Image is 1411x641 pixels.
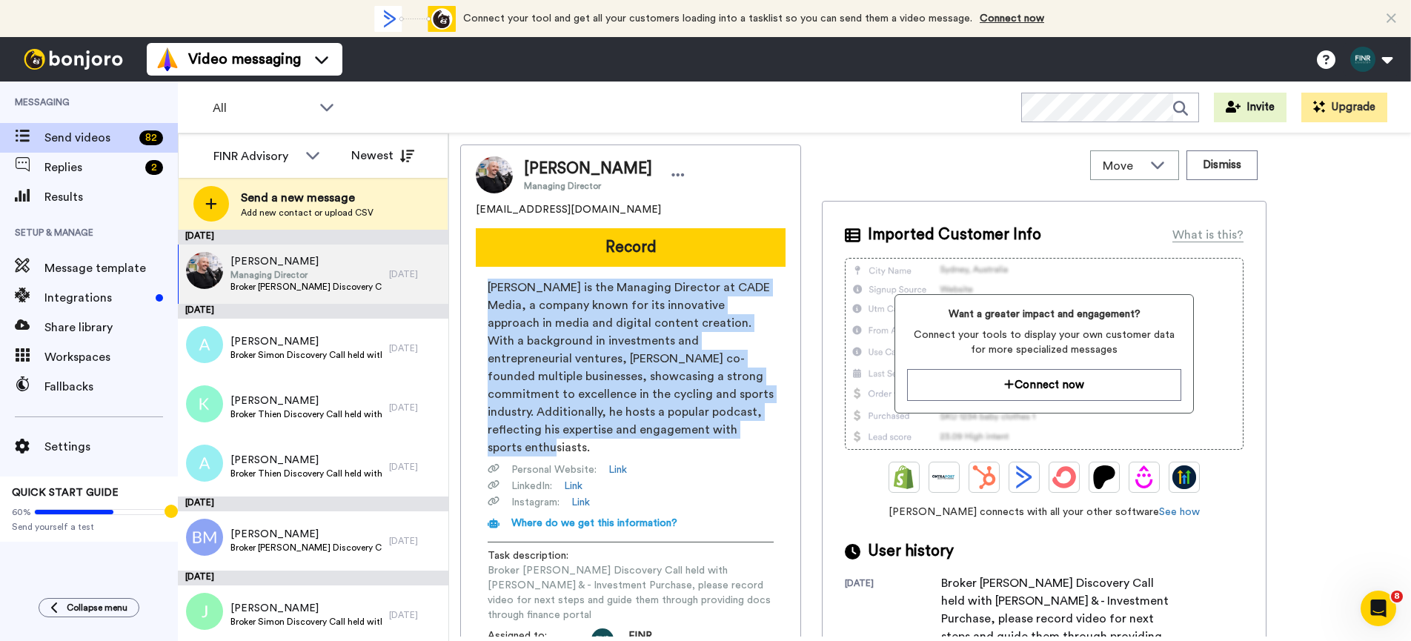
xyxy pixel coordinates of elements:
div: [DATE] [178,496,448,511]
span: Send videos [44,129,133,147]
span: Connect your tool and get all your customers loading into a tasklist so you can send them a video... [463,13,972,24]
span: Results [44,188,178,206]
span: [PERSON_NAME] [230,254,382,269]
img: Ontraport [932,465,956,489]
span: Broker [PERSON_NAME] Discovery Call held with [PERSON_NAME] & - Investment Purchase, please recor... [488,563,774,622]
img: bm.png [186,519,223,556]
div: [DATE] [178,230,448,245]
span: Send yourself a test [12,521,166,533]
span: [PERSON_NAME] [230,453,382,468]
span: Workspaces [44,348,178,366]
img: a.png [186,326,223,363]
span: Task description : [488,548,591,563]
span: Want a greater impact and engagement? [907,307,1181,322]
img: Shopify [892,465,916,489]
span: Integrations [44,289,150,307]
span: Send a new message [241,189,373,207]
span: Message template [44,259,178,277]
img: GoHighLevel [1172,465,1196,489]
div: 82 [139,130,163,145]
button: Connect now [907,369,1181,401]
div: 2 [145,160,163,175]
img: Drip [1132,465,1156,489]
span: Move [1103,157,1143,175]
span: Managing Director [524,180,652,192]
img: j.png [186,593,223,630]
span: Settings [44,438,178,456]
div: [DATE] [178,571,448,585]
img: bj-logo-header-white.svg [18,49,129,70]
div: [DATE] [389,535,441,547]
span: Where do we get this information? [511,518,677,528]
span: Video messaging [188,49,301,70]
span: [PERSON_NAME] is the Managing Director at CADE Media, a company known for its innovative approach... [488,279,774,456]
span: [EMAIL_ADDRESS][DOMAIN_NAME] [476,202,661,217]
img: Patreon [1092,465,1116,489]
div: [DATE] [389,461,441,473]
span: Broker [PERSON_NAME] Discovery Call held with [PERSON_NAME] & - Investment, please record video f... [230,542,382,554]
div: What is this? [1172,226,1244,244]
span: Personal Website : [511,462,597,477]
div: animation [374,6,456,32]
span: Imported Customer Info [868,224,1041,246]
span: User history [868,540,954,562]
span: LinkedIn : [511,479,552,494]
a: Link [608,462,627,477]
span: Add new contact or upload CSV [241,207,373,219]
span: [PERSON_NAME] connects with all your other software [845,505,1244,519]
a: Link [571,495,590,510]
span: Fallbacks [44,378,178,396]
iframe: Intercom live chat [1361,591,1396,626]
button: Dismiss [1186,150,1258,180]
span: [PERSON_NAME] [524,158,652,180]
span: [PERSON_NAME] [230,527,382,542]
button: Newest [340,141,425,170]
span: Instagram : [511,495,560,510]
span: Connect your tools to display your own customer data for more specialized messages [907,328,1181,357]
div: [DATE] [389,268,441,280]
span: Replies [44,159,139,176]
img: a.png [186,445,223,482]
span: [PERSON_NAME] [230,334,382,349]
a: See how [1159,507,1200,517]
span: All [213,99,312,117]
img: ConvertKit [1052,465,1076,489]
div: [DATE] [178,304,448,319]
span: [PERSON_NAME] [230,393,382,408]
button: Collapse menu [39,598,139,617]
div: [DATE] [389,402,441,414]
span: QUICK START GUIDE [12,488,119,498]
button: Invite [1214,93,1286,122]
img: ActiveCampaign [1012,465,1036,489]
span: Broker Thien Discovery Call held with [PERSON_NAME] & - Investment Purchase, please record video ... [230,408,382,420]
button: Upgrade [1301,93,1387,122]
div: [DATE] [389,609,441,621]
div: [DATE] [389,342,441,354]
span: [PERSON_NAME] [230,601,382,616]
span: Broker Simon Discovery Call held with [PERSON_NAME] & - Investment Refinance + Cashout, please re... [230,349,382,361]
span: Broker Thien Discovery Call held with [PERSON_NAME] & - Owner Occupier Other, please record video... [230,468,382,479]
span: 60% [12,506,31,518]
span: Collapse menu [67,602,127,614]
button: Record [476,228,786,267]
img: Hubspot [972,465,996,489]
span: Managing Director [230,269,382,281]
div: FINR Advisory [213,147,298,165]
span: Broker [PERSON_NAME] Discovery Call held with [PERSON_NAME] & - Investment Purchase, please recor... [230,281,382,293]
img: k.png [186,385,223,422]
img: Image of Jimmi Nicholls [476,156,513,193]
img: 35ec4e78-cea6-4796-9d12-f2d14885d5e8.jpg [186,252,223,289]
a: Connect now [980,13,1044,24]
span: Share library [44,319,178,336]
span: 8 [1391,591,1403,602]
a: Link [564,479,582,494]
span: Broker Simon Discovery Call held with [PERSON_NAME] & - Investment PreApp, please record video fo... [230,616,382,628]
div: Tooltip anchor [165,505,178,518]
img: vm-color.svg [156,47,179,71]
